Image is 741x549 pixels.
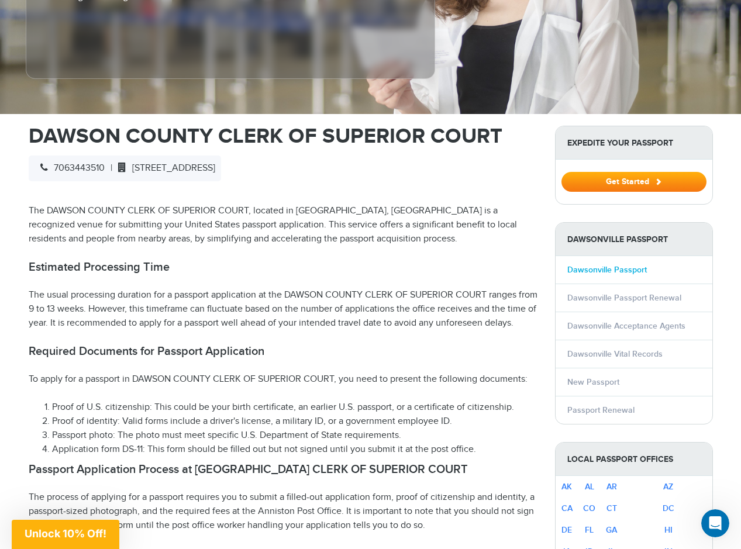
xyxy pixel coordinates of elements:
strong: Expedite Your Passport [556,126,712,160]
a: Dawsonville Acceptance Agents [567,321,685,331]
h2: Estimated Processing Time [29,260,537,274]
h2: Required Documents for Passport Application [29,344,537,358]
a: CO [583,503,595,513]
p: The DAWSON COUNTY CLERK OF SUPERIOR COURT, located in [GEOGRAPHIC_DATA], [GEOGRAPHIC_DATA] is a r... [29,204,537,246]
a: FL [585,525,594,535]
a: DC [663,503,674,513]
li: Proof of identity: Valid forms include a driver's license, a military ID, or a government employe... [52,415,537,429]
p: To apply for a passport in DAWSON COUNTY CLERK OF SUPERIOR COURT, you need to present the followi... [29,372,537,386]
iframe: Customer reviews powered by Trustpilot [52,8,140,67]
li: Passport photo: The photo must meet specific U.S. Department of State requirements. [52,429,537,443]
a: AK [561,482,572,492]
a: DE [561,525,572,535]
span: Unlock 10% Off! [25,527,106,540]
strong: Local Passport Offices [556,443,712,476]
p: The process of applying for a passport requires you to submit a filled-out application form, proo... [29,491,537,533]
button: Get Started [561,172,706,192]
a: New Passport [567,377,619,387]
a: CA [561,503,573,513]
span: [STREET_ADDRESS] [112,163,215,174]
p: The usual processing duration for a passport application at the DAWSON COUNTY CLERK OF SUPERIOR C... [29,288,537,330]
div: Unlock 10% Off! [12,520,119,549]
a: CT [606,503,617,513]
a: Dawsonville Passport [567,265,647,275]
a: GA [606,525,617,535]
div: | [29,156,221,181]
a: Get Started [561,177,706,186]
a: Dawsonville Passport Renewal [567,293,681,303]
iframe: Intercom live chat [701,509,729,537]
span: 7063443510 [35,163,105,174]
li: Application form DS-11: This form should be filled out but not signed until you submit it at the ... [52,443,537,457]
strong: Dawsonville Passport [556,223,712,256]
a: Passport Renewal [567,405,635,415]
h1: DAWSON COUNTY CLERK OF SUPERIOR COURT [29,126,537,147]
a: HI [664,525,673,535]
a: AR [606,482,617,492]
a: Dawsonville Vital Records [567,349,663,359]
li: Proof of U.S. citizenship: This could be your birth certificate, an earlier U.S. passport, or a c... [52,400,537,415]
a: AL [585,482,594,492]
h2: Passport Application Process at [GEOGRAPHIC_DATA] CLERK OF SUPERIOR COURT [29,462,537,477]
a: AZ [663,482,673,492]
